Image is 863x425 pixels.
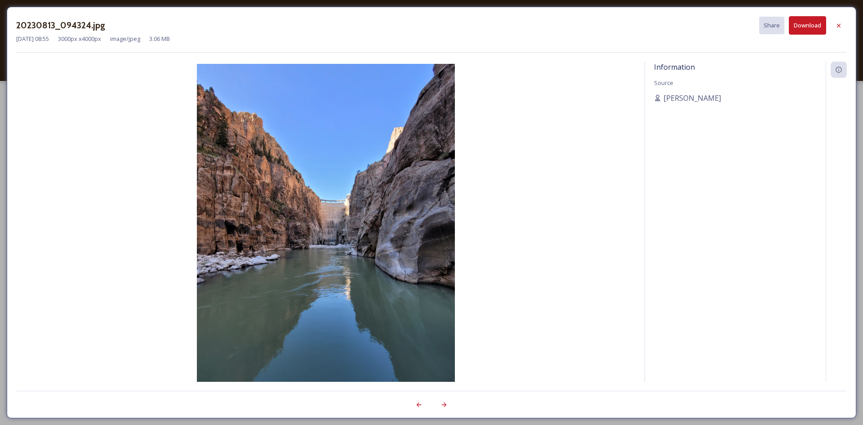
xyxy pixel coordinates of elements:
img: 9G09ukj0ESYAAAAAAADUuQ20230813_094324.jpg [16,64,636,408]
span: image/jpeg [110,35,140,43]
span: 3000 px x 4000 px [58,35,101,43]
span: 3.06 MB [149,35,170,43]
span: [DATE] 08:55 [16,35,49,43]
h3: 20230813_094324.jpg [16,19,105,32]
span: Source [654,79,673,87]
span: Information [654,62,695,72]
button: Download [789,16,826,35]
button: Share [759,17,784,34]
span: [PERSON_NAME] [663,93,721,103]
